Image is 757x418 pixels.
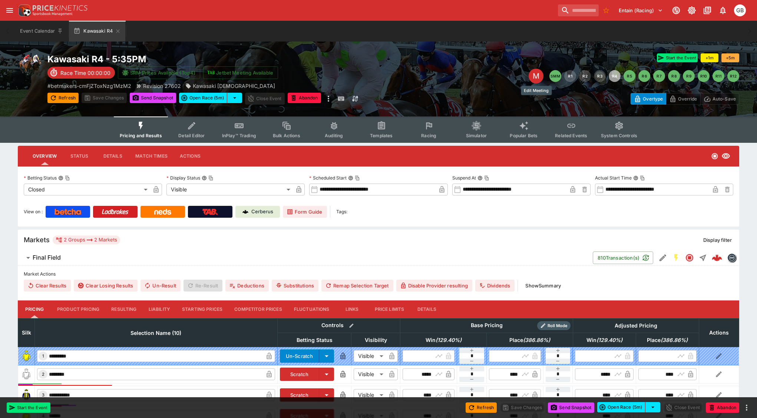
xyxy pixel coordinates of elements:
[417,336,470,345] span: Win(129.40%)
[712,253,722,263] img: logo-cerberus--red.svg
[609,70,621,82] button: R4
[321,280,393,292] button: Remap Selection Target
[523,336,550,345] em: ( 386.86 %)
[510,133,538,138] span: Popular Bets
[639,336,696,345] span: Place(386.86%)
[63,147,96,165] button: Status
[558,4,599,16] input: search
[670,4,683,17] button: Connected to PK
[597,402,660,412] div: split button
[466,133,487,138] span: Simulator
[537,321,571,330] div: Show/hide Price Roll mode configuration.
[643,95,663,103] p: Overtype
[645,402,660,412] button: select merge strategy
[727,253,736,262] div: betmakers
[58,175,63,181] button: Betting StatusCopy To Clipboard
[354,389,386,401] div: Visible
[548,402,594,413] button: Send Snapshot
[578,336,631,345] span: Win(129.40%)
[683,70,695,82] button: R9
[277,318,400,333] th: Controls
[728,254,736,262] img: betmakers
[24,269,733,280] label: Market Actions
[699,234,736,246] button: Display filter
[288,336,341,345] span: Betting Status
[354,368,386,380] div: Visible
[468,321,506,330] div: Base Pricing
[357,336,395,345] span: Visibility
[670,251,683,264] button: SGM Enabled
[706,403,739,411] span: Mark an event as closed and abandoned.
[732,2,748,19] button: Gary Brigginshaw
[721,53,739,62] button: +5m
[653,70,665,82] button: R7
[396,280,472,292] button: Disable Provider resulting
[309,175,347,181] p: Scheduled Start
[452,175,476,181] p: Suspend At
[706,402,739,413] button: Abandon
[601,133,637,138] span: System Controls
[272,280,318,292] button: Substitutions
[288,300,335,318] button: Fluctuations
[696,251,710,264] button: Straight
[631,93,739,105] div: Start From
[18,318,35,347] th: Silk
[549,70,561,82] button: SMM
[633,175,638,181] button: Actual Start TimeCopy To Clipboard
[521,280,565,292] button: ShowSummary
[184,280,222,292] span: Re-Result
[685,4,698,17] button: Toggle light/dark mode
[698,70,710,82] button: R10
[683,251,696,264] button: Closed
[20,368,32,380] img: runner 2
[288,94,321,101] span: Mark an event as closed and abandoned.
[143,300,176,318] button: Liability
[436,336,462,345] em: ( 129.40 %)
[666,93,700,105] button: Override
[713,70,724,82] button: R11
[105,300,142,318] button: Resulting
[56,236,117,244] div: 2 Groups 2 Markets
[207,69,215,76] img: jetbet-logo.svg
[120,133,162,138] span: Pricing and Results
[657,53,698,62] button: Start the Event
[7,402,50,413] button: Start the Event
[614,4,667,16] button: Select Tenant
[33,12,73,16] img: Sportsbook Management
[734,4,746,16] div: Gary Brigginshaw
[325,133,343,138] span: Auditing
[742,403,751,412] button: more
[20,389,32,401] img: runner 3
[280,368,320,381] button: Scratch
[501,336,558,345] span: Place(386.86%)
[713,95,736,103] p: Auto-Save
[20,350,32,362] img: runner 1
[721,152,730,161] svg: Visible
[699,318,739,347] th: Actions
[640,175,645,181] button: Copy To Clipboard
[336,206,347,218] label: Tags:
[661,336,688,345] em: ( 386.86 %)
[96,147,129,165] button: Details
[631,93,666,105] button: Overtype
[348,175,353,181] button: Scheduled StartCopy To Clipboard
[24,236,50,244] h5: Markets
[685,253,694,262] svg: Closed
[370,133,393,138] span: Templates
[347,321,356,330] button: Bulk edit
[716,4,730,17] button: Notifications
[596,336,622,345] em: ( 129.40 %)
[573,318,699,333] th: Adjusted Pricing
[597,402,645,412] button: Open Race (5m)
[27,147,63,165] button: Overview
[251,208,273,215] p: Cerberus
[3,4,16,17] button: open drawer
[65,175,70,181] button: Copy To Clipboard
[710,250,724,265] a: 68a91722-82e6-409e-aa2f-5077109a6feb
[242,209,248,215] img: Cerberus
[484,175,489,181] button: Copy To Clipboard
[324,93,333,105] button: more
[118,66,200,79] button: SRM Prices Available (Top4)
[564,70,576,82] button: R1
[47,82,131,90] p: Copy To Clipboard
